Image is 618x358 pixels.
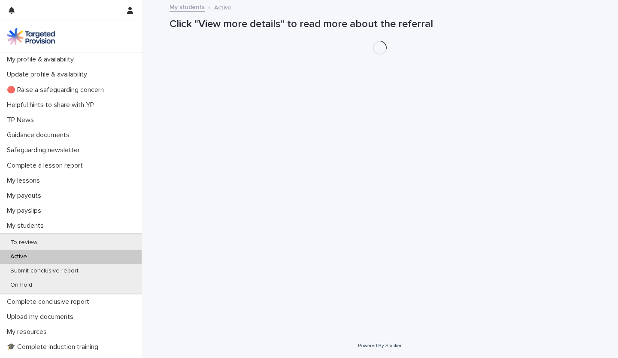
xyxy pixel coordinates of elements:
p: Submit conclusive report [3,267,85,275]
p: My lessons [3,177,47,185]
a: My students [170,2,205,12]
h1: Click "View more details" to read more about the referral [170,18,590,31]
p: Complete conclusive report [3,298,96,306]
p: My payslips [3,207,48,215]
p: Complete a lesson report [3,162,90,170]
p: My profile & availability [3,55,81,64]
p: Safeguarding newsletter [3,146,87,154]
p: On hold [3,282,39,289]
p: 🔴 Raise a safeguarding concern [3,86,111,94]
p: My students [3,222,51,230]
p: 🎓 Complete induction training [3,343,105,351]
p: Update profile & availability [3,70,94,79]
p: Active [3,253,34,260]
p: TP News [3,116,41,124]
p: Helpful hints to share with YP [3,101,101,109]
p: Active [214,2,232,12]
p: Guidance documents [3,131,76,139]
a: Powered By Stacker [358,343,401,348]
img: M5nRWzHhSzIhMunXDL62 [7,28,55,45]
p: To review [3,239,44,246]
p: Upload my documents [3,313,80,321]
p: My resources [3,328,54,336]
p: My payouts [3,192,48,200]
